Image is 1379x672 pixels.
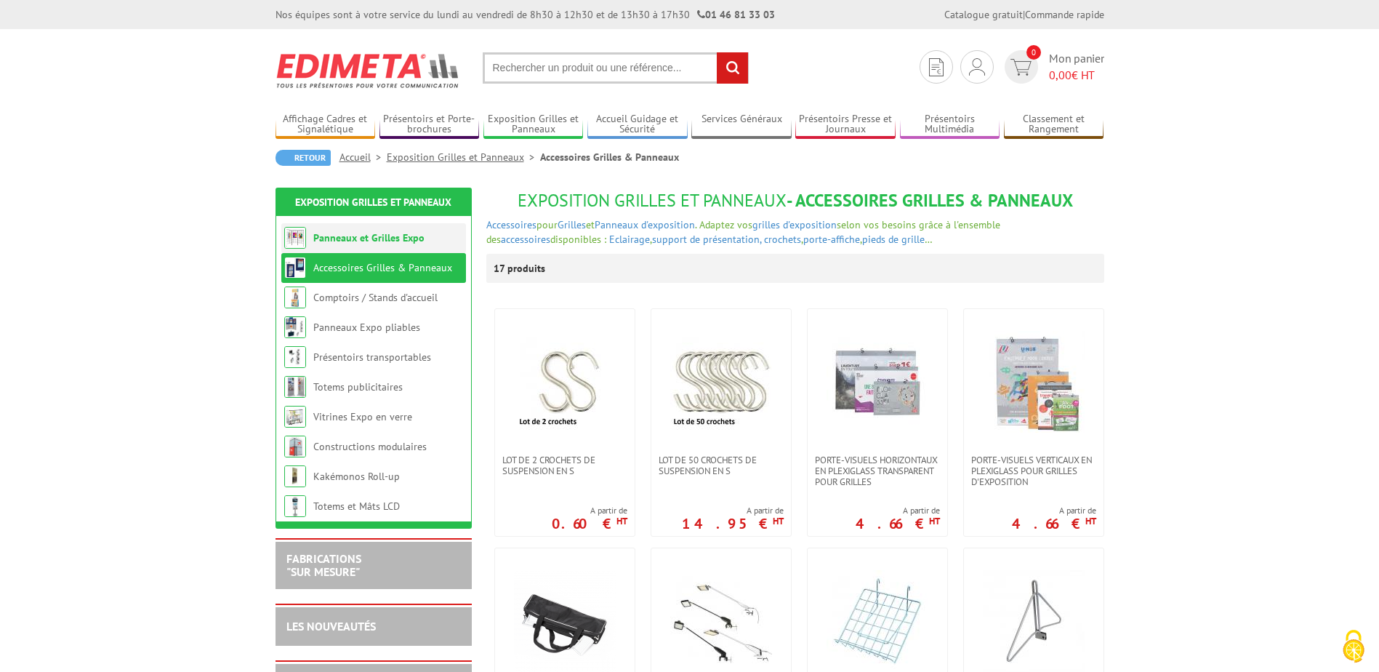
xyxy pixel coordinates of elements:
a: Présentoirs Multimédia [900,113,1000,137]
p: 4.66 € [856,519,940,528]
a: Exposition Grilles et Panneaux [295,196,451,209]
img: devis rapide [929,58,944,76]
a: Porte-visuels verticaux en plexiglass pour grilles d'exposition [964,455,1103,487]
a: Porte-visuels horizontaux en plexiglass transparent pour grilles [808,455,947,487]
img: Totems publicitaires [284,376,306,398]
li: Accessoires Grilles & Panneaux [540,150,679,164]
a: pieds de grille [862,233,925,246]
a: Lot de 50 crochets de suspension en S [651,455,791,476]
a: Panneaux d'exposition [595,218,695,231]
font: , , , … [486,218,1000,246]
a: Accueil [339,151,387,164]
sup: HT [773,515,784,527]
sup: HT [929,515,940,527]
img: Porte-visuels horizontaux en plexiglass transparent pour grilles [827,331,928,433]
a: Totems et Mâts LCD [313,500,400,513]
span: disponibles : [550,233,606,246]
a: FABRICATIONS"Sur Mesure" [286,551,361,579]
span: Mon panier [1049,50,1104,84]
a: Affichage Cadres et Signalétique [276,113,376,137]
a: Accessoires Grilles & Panneaux [313,261,452,274]
a: Présentoirs et Porte-brochures [379,113,480,137]
img: Comptoirs / Stands d'accueil [284,287,306,308]
a: support de présentation [652,233,760,246]
span: A partir de [1012,505,1096,516]
a: Services Généraux [691,113,792,137]
sup: HT [616,515,627,527]
span: et [586,218,595,231]
a: Comptoirs / Stands d'accueil [313,291,438,304]
a: Exposition Grilles et Panneaux [483,113,584,137]
sup: HT [1085,515,1096,527]
img: Totems et Mâts LCD [284,495,306,517]
a: porte-affiche [803,233,860,246]
a: accessoires [501,233,550,246]
span: Lot de 2 crochets de suspension en S [502,455,627,476]
img: Constructions modulaires [284,436,306,457]
a: Panneaux et Grilles Expo [313,231,425,244]
a: Kakémonos Roll-up [313,470,400,483]
span: A partir de [682,505,784,516]
span: A partir de [856,505,940,516]
a: Grilles [558,218,586,231]
img: Panneaux Expo pliables [284,316,306,338]
p: 0.60 € [552,519,627,528]
img: Tablette inclinée blanche pour toutes les grilles d'exposition [827,570,928,672]
a: Présentoirs transportables [313,351,431,364]
a: Classement et Rangement [1004,113,1104,137]
a: Vitrines Expo en verre [313,410,412,423]
span: Porte-visuels horizontaux en plexiglass transparent pour grilles [815,455,940,487]
a: LES NOUVEAUTÉS [286,619,376,633]
a: grilles d'exposition [752,218,837,231]
span: 0,00 [1049,68,1072,82]
img: Présentoirs transportables [284,346,306,368]
img: Cookies (fenêtre modale) [1335,628,1372,665]
img: Kakémonos Roll-up [284,465,306,487]
img: Lot de 2 crochets de suspension en S [514,331,616,433]
span: selon vos besoins grâce à l'ensemble des [486,218,1000,246]
span: € HT [1049,67,1104,84]
a: Accessoires [486,218,536,231]
a: Totems publicitaires [313,380,403,393]
img: Edimeta [276,44,461,97]
a: Commande rapide [1025,8,1104,21]
img: devis rapide [1010,59,1032,76]
a: Eclairage [609,233,650,246]
span: Lot de 50 crochets de suspension en S [659,455,784,476]
img: Sac de rangement et transport pour spots [514,570,616,672]
img: Vitrines Expo en verre [284,406,306,428]
span: . Adaptez vos [695,218,752,231]
a: Panneaux Expo pliables [313,321,420,334]
p: 17 produits [494,254,548,283]
a: , crochets [760,233,801,246]
span: Porte-visuels verticaux en plexiglass pour grilles d'exposition [971,455,1096,487]
p: 4.66 € [1012,519,1096,528]
a: Constructions modulaires [313,440,427,453]
a: devis rapide 0 Mon panier 0,00€ HT [1001,50,1104,84]
span: pour [536,218,558,231]
a: Lot de 2 crochets de suspension en S [495,455,635,476]
a: Exposition Grilles et Panneaux [387,151,540,164]
img: Porte-visuels verticaux en plexiglass pour grilles d'exposition [983,331,1085,433]
strong: 01 46 81 33 03 [697,8,775,21]
a: Présentoirs Presse et Journaux [795,113,896,137]
div: | [944,7,1104,22]
a: Retour [276,150,331,166]
h1: - Accessoires Grilles & Panneaux [486,191,1104,210]
img: devis rapide [969,58,985,76]
img: Panneaux et Grilles Expo [284,227,306,249]
p: 14.95 € [682,519,784,528]
a: Accueil Guidage et Sécurité [587,113,688,137]
a: Catalogue gratuit [944,8,1023,21]
span: A partir de [552,505,627,516]
span: Exposition Grilles et Panneaux [518,189,787,212]
img: Accessoires Grilles & Panneaux [284,257,306,279]
div: Nos équipes sont à votre service du lundi au vendredi de 8h30 à 12h30 et de 13h30 à 17h30 [276,7,775,22]
input: Rechercher un produit ou une référence... [483,52,749,84]
img: Pied adaptable pour toutes grilles d'exposition [983,570,1085,672]
img: Lot de 50 crochets de suspension en S [670,331,772,433]
button: Cookies (fenêtre modale) [1328,623,1379,672]
img: SPOTS LAMPES LED PUISSANTS POUR GRILLES & PANNEAUX d'exposition [670,570,772,672]
span: 0 [1026,45,1041,60]
input: rechercher [717,52,748,84]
